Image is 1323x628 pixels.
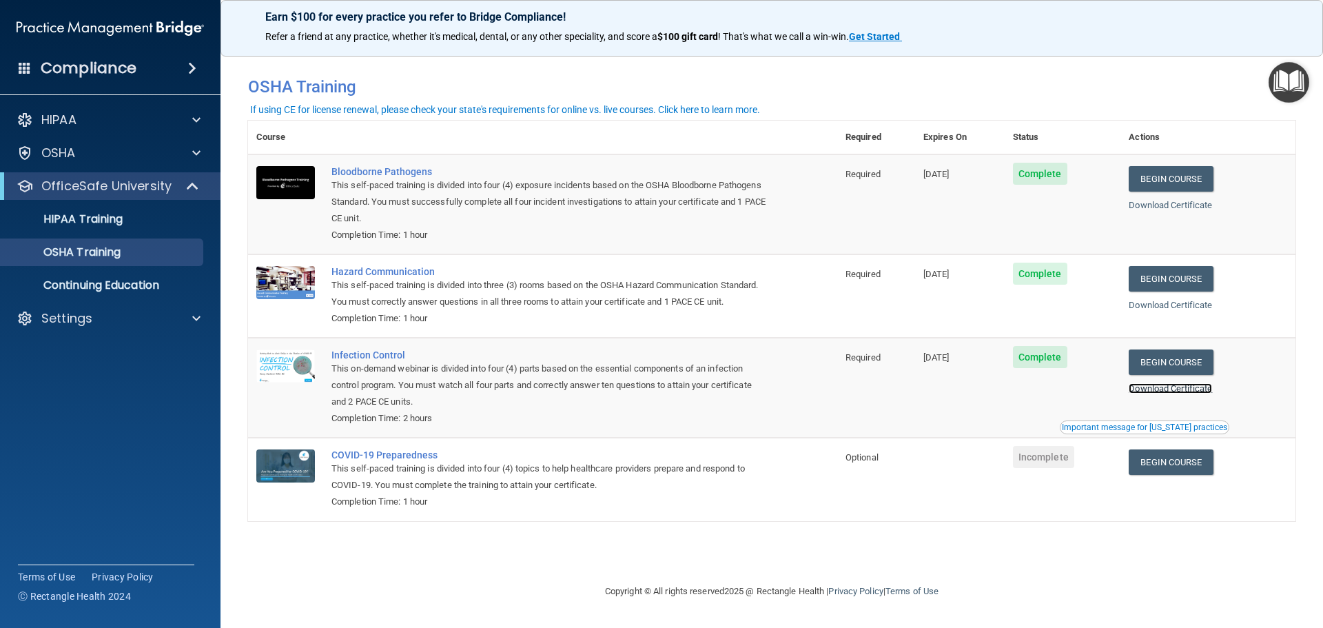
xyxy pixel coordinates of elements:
div: This on-demand webinar is divided into four (4) parts based on the essential components of an inf... [331,361,768,410]
span: Complete [1013,346,1067,368]
h4: OSHA Training [248,77,1295,97]
th: Required [837,121,915,154]
button: If using CE for license renewal, please check your state's requirements for online vs. live cours... [248,103,762,117]
a: Download Certificate [1129,300,1212,310]
span: Required [845,169,881,179]
a: Privacy Policy [828,586,883,596]
button: Read this if you are a dental practitioner in the state of CA [1060,421,1229,434]
div: This self-paced training is divided into three (3) rooms based on the OSHA Hazard Communication S... [331,277,768,310]
a: Infection Control [331,350,768,361]
a: Hazard Communication [331,266,768,277]
p: HIPAA [41,112,76,128]
span: Complete [1013,163,1067,185]
h4: Compliance [41,59,136,78]
p: HIPAA Training [9,212,123,226]
a: HIPAA [17,112,201,128]
span: Complete [1013,263,1067,285]
span: Required [845,352,881,363]
strong: $100 gift card [657,31,718,42]
span: [DATE] [923,169,950,179]
th: Course [248,121,323,154]
p: Continuing Education [9,278,197,292]
a: Begin Course [1129,449,1213,475]
div: Completion Time: 1 hour [331,494,768,510]
a: Terms of Use [18,570,75,584]
p: OfficeSafe University [41,178,172,194]
div: Completion Time: 1 hour [331,310,768,327]
a: COVID-19 Preparedness [331,449,768,460]
span: [DATE] [923,352,950,363]
strong: Get Started [849,31,900,42]
p: OSHA [41,145,76,161]
a: Begin Course [1129,350,1213,375]
div: Completion Time: 2 hours [331,410,768,427]
a: Download Certificate [1129,200,1212,210]
a: Begin Course [1129,166,1213,192]
a: Get Started [849,31,902,42]
span: Refer a friend at any practice, whether it's medical, dental, or any other speciality, and score a [265,31,657,42]
div: Completion Time: 1 hour [331,227,768,243]
span: Incomplete [1013,446,1074,468]
a: OSHA [17,145,201,161]
div: This self-paced training is divided into four (4) topics to help healthcare providers prepare and... [331,460,768,494]
p: Settings [41,310,92,327]
span: [DATE] [923,269,950,279]
img: PMB logo [17,14,204,42]
span: Required [845,269,881,279]
a: Privacy Policy [92,570,154,584]
th: Status [1005,121,1121,154]
span: ! That's what we call a win-win. [718,31,849,42]
a: Download Certificate [1129,383,1212,394]
a: Bloodborne Pathogens [331,166,768,177]
a: OfficeSafe University [17,178,200,194]
span: Optional [845,452,879,463]
div: This self-paced training is divided into four (4) exposure incidents based on the OSHA Bloodborne... [331,177,768,227]
p: Earn $100 for every practice you refer to Bridge Compliance! [265,10,1278,23]
button: Open Resource Center [1269,62,1309,103]
a: Begin Course [1129,266,1213,292]
div: Copyright © All rights reserved 2025 @ Rectangle Health | | [520,569,1023,614]
p: OSHA Training [9,245,121,259]
th: Expires On [915,121,1005,154]
span: Ⓒ Rectangle Health 2024 [18,589,131,603]
div: Important message for [US_STATE] practices [1062,423,1227,432]
a: Settings [17,310,201,327]
a: Terms of Use [885,586,939,596]
th: Actions [1120,121,1295,154]
div: If using CE for license renewal, please check your state's requirements for online vs. live cours... [250,105,760,114]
